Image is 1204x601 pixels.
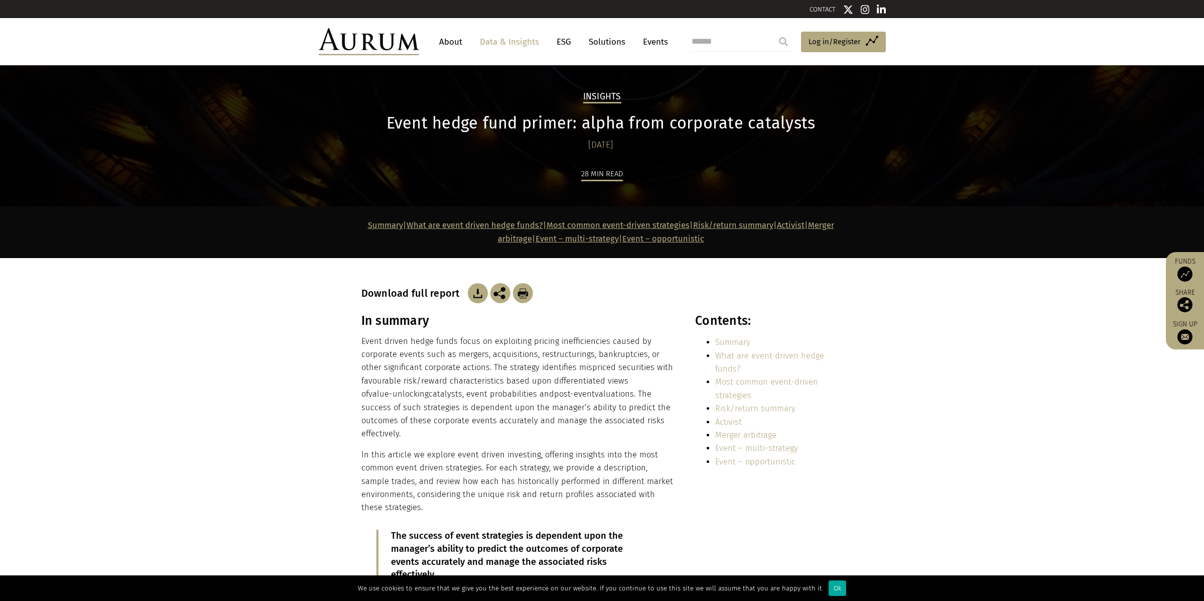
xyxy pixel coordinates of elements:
a: Activist [777,220,805,230]
span: value-unlocking [368,389,429,399]
div: [DATE] [361,138,841,152]
strong: | | | | | | | [368,220,834,243]
a: Activist [715,417,742,427]
input: Submit [773,32,793,52]
a: What are event driven hedge funds? [407,220,543,230]
img: Aurum [319,28,419,55]
img: Twitter icon [843,5,853,15]
div: Share [1171,289,1199,312]
h3: Download full report [361,287,465,299]
img: Share this post [1177,297,1192,312]
a: Log in/Register [801,32,886,53]
img: Download Article [468,283,488,303]
img: Access Funds [1177,267,1192,282]
a: ESG [552,33,576,51]
a: Risk/return summary [715,404,795,413]
a: Funds [1171,257,1199,282]
a: Risk/return summary [693,220,773,230]
span: Log in/Register [809,36,861,48]
div: 28 min read [581,168,623,181]
a: Solutions [584,33,630,51]
a: Merger arbitrage [715,430,776,440]
a: Summary [368,220,403,230]
a: Event – multi-strategy [536,234,619,244]
img: Download Article [513,283,533,303]
div: Ok [829,580,846,596]
img: Share this post [490,283,510,303]
a: Events [638,33,668,51]
a: Event – multi-strategy [715,443,798,453]
a: What are event driven hedge funds? [715,351,824,374]
p: The success of event strategies is dependent upon the manager’s ability to predict the outcomes o... [391,530,646,582]
h3: Contents: [695,313,840,328]
p: In this article we explore event driven investing, offering insights into the most common event d... [361,448,674,515]
img: Linkedin icon [877,5,886,15]
a: CONTACT [810,6,836,13]
h2: Insights [583,91,621,103]
span: post-event [554,389,595,399]
img: Instagram icon [861,5,870,15]
h3: In summary [361,313,674,328]
a: Data & Insights [475,33,544,51]
img: Sign up to our newsletter [1177,329,1192,344]
a: Event – opportunistic [622,234,704,244]
a: Sign up [1171,320,1199,344]
a: About [434,33,467,51]
a: Event – opportunistic [715,457,795,466]
a: Most common event-driven strategies [715,377,818,400]
h1: Event hedge fund primer: alpha from corporate catalysts [361,113,841,133]
p: Event driven hedge funds focus on exploiting pricing inefficiencies caused by corporate events su... [361,335,674,441]
a: Most common event-driven strategies [547,220,690,230]
a: Summary [715,337,750,347]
